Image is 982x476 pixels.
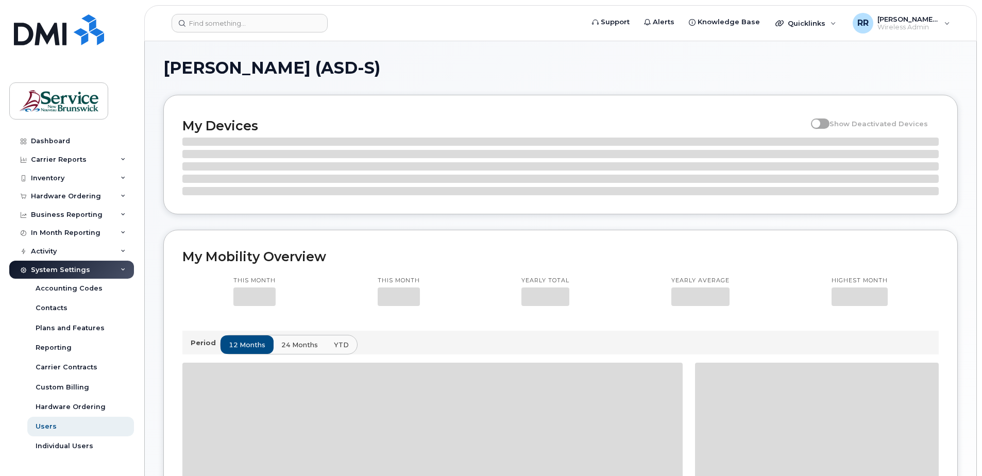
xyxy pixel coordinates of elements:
[281,340,318,350] span: 24 months
[182,118,806,133] h2: My Devices
[233,277,276,285] p: This month
[182,249,939,264] h2: My Mobility Overview
[191,338,220,348] p: Period
[163,60,380,76] span: [PERSON_NAME] (ASD-S)
[378,277,420,285] p: This month
[832,277,888,285] p: Highest month
[829,120,928,128] span: Show Deactivated Devices
[811,114,819,122] input: Show Deactivated Devices
[521,277,569,285] p: Yearly total
[671,277,730,285] p: Yearly average
[334,340,349,350] span: YTD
